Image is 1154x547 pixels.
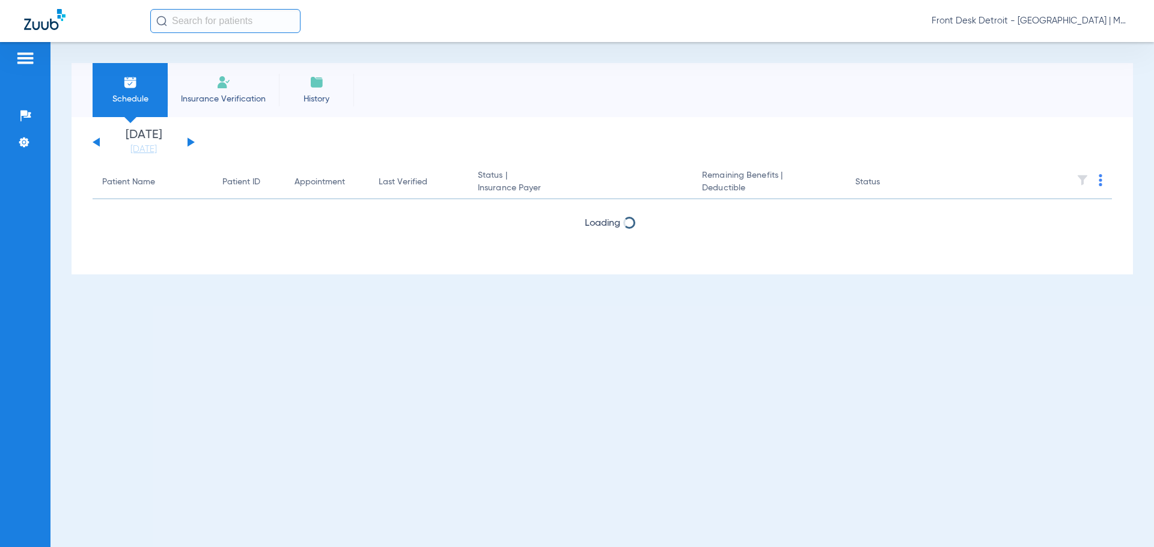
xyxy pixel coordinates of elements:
[102,93,159,105] span: Schedule
[1076,174,1088,186] img: filter.svg
[108,144,180,156] a: [DATE]
[16,51,35,65] img: hamburger-icon
[123,75,138,89] img: Schedule
[177,93,270,105] span: Insurance Verification
[585,219,620,228] span: Loading
[222,176,260,189] div: Patient ID
[108,129,180,156] li: [DATE]
[156,16,167,26] img: Search Icon
[468,166,692,199] th: Status |
[288,93,345,105] span: History
[310,75,324,89] img: History
[24,9,66,30] img: Zuub Logo
[478,182,683,195] span: Insurance Payer
[222,176,275,189] div: Patient ID
[102,176,155,189] div: Patient Name
[150,9,301,33] input: Search for patients
[692,166,845,199] th: Remaining Benefits |
[932,15,1130,27] span: Front Desk Detroit - [GEOGRAPHIC_DATA] | My Community Dental Centers
[295,176,345,189] div: Appointment
[702,182,835,195] span: Deductible
[1099,174,1102,186] img: group-dot-blue.svg
[379,176,459,189] div: Last Verified
[295,176,359,189] div: Appointment
[379,176,427,189] div: Last Verified
[216,75,231,89] img: Manual Insurance Verification
[846,166,927,199] th: Status
[102,176,203,189] div: Patient Name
